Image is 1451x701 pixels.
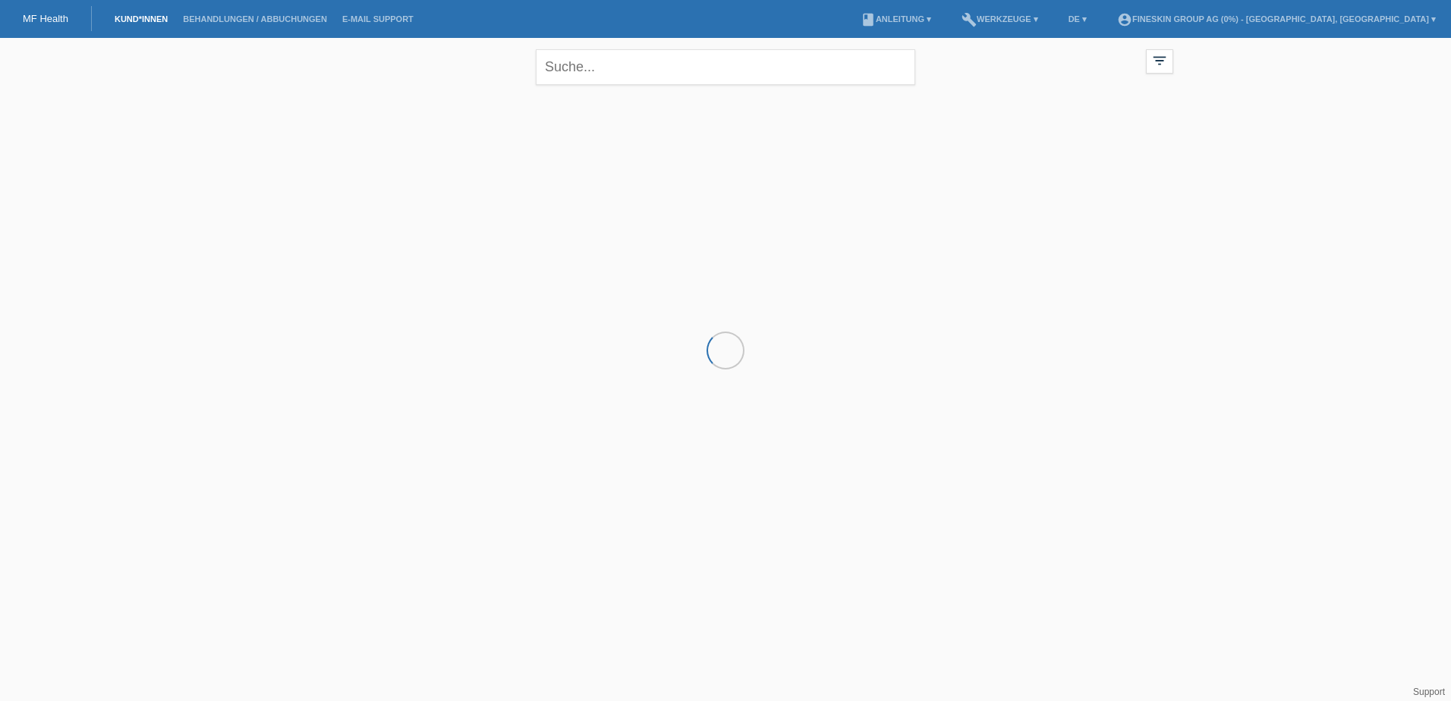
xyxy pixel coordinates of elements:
i: book [861,12,876,27]
i: filter_list [1151,52,1168,69]
i: build [962,12,977,27]
a: Kund*innen [107,14,175,24]
i: account_circle [1117,12,1132,27]
a: DE ▾ [1061,14,1094,24]
a: buildWerkzeuge ▾ [954,14,1046,24]
a: Support [1413,687,1445,697]
a: bookAnleitung ▾ [853,14,939,24]
a: MF Health [23,13,68,24]
input: Suche... [536,49,915,85]
a: E-Mail Support [335,14,421,24]
a: account_circleFineSkin Group AG (0%) - [GEOGRAPHIC_DATA], [GEOGRAPHIC_DATA] ▾ [1109,14,1443,24]
a: Behandlungen / Abbuchungen [175,14,335,24]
